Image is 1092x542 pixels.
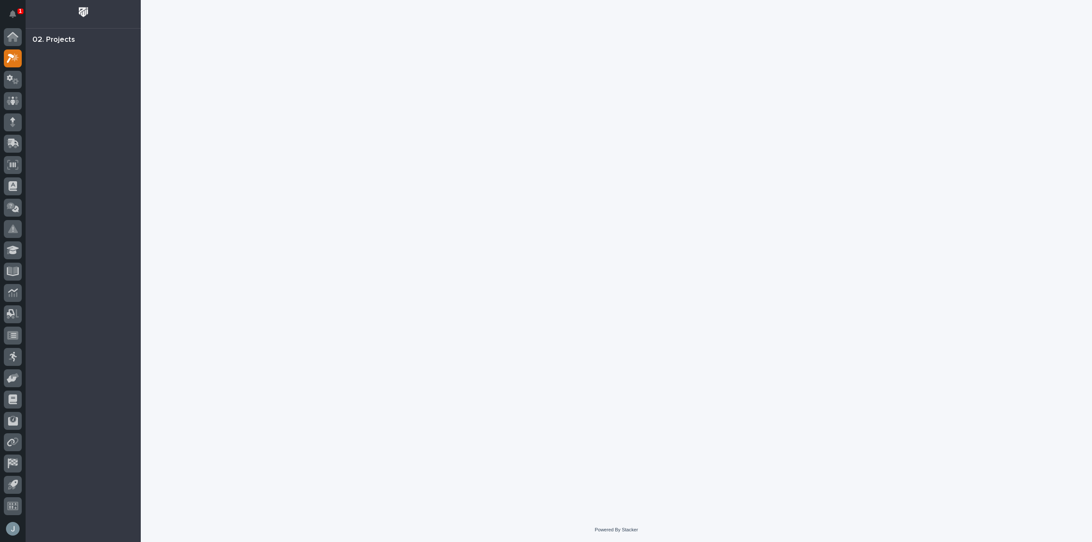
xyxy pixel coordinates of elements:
a: Powered By Stacker [595,527,638,532]
img: Workspace Logo [76,4,91,20]
div: Notifications1 [11,10,22,24]
div: 02. Projects [32,35,75,45]
button: Notifications [4,5,22,23]
p: 1 [19,8,22,14]
button: users-avatar [4,520,22,538]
